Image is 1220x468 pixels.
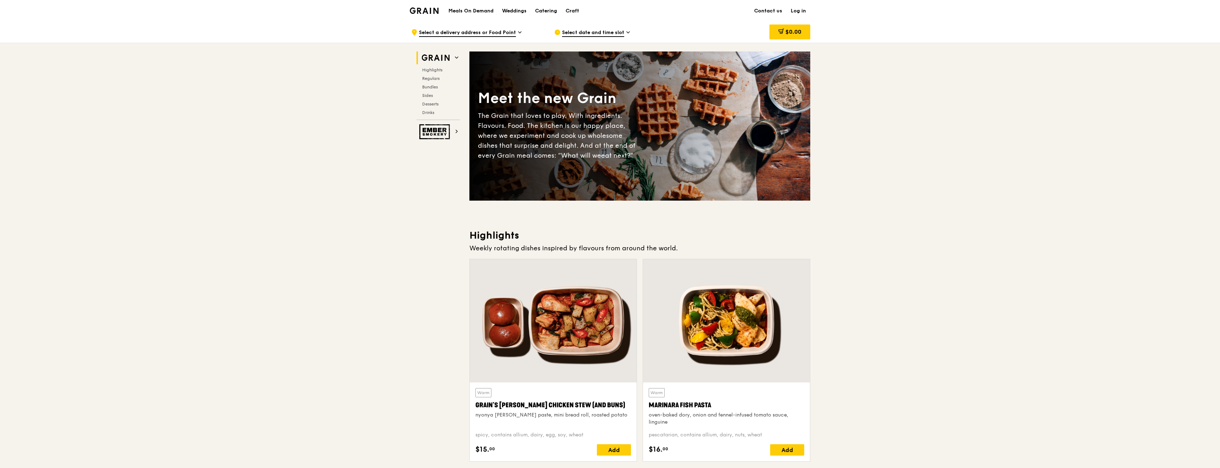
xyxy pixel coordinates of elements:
a: Log in [786,0,810,22]
a: Weddings [498,0,531,22]
span: Desserts [422,102,439,107]
img: Grain [410,7,439,14]
span: Regulars [422,76,440,81]
h1: Meals On Demand [448,7,494,15]
a: Craft [561,0,583,22]
span: $0.00 [785,28,801,35]
a: Catering [531,0,561,22]
div: Weekly rotating dishes inspired by flavours from around the world. [469,243,810,253]
span: $16. [649,444,663,455]
img: Grain web logo [419,51,452,64]
div: Meet the new Grain [478,89,640,108]
div: spicy, contains allium, dairy, egg, soy, wheat [475,431,631,439]
span: 00 [663,446,668,452]
span: Highlights [422,67,442,72]
div: pescatarian, contains allium, dairy, nuts, wheat [649,431,804,439]
div: Warm [649,388,665,397]
span: Bundles [422,85,438,89]
div: Grain's [PERSON_NAME] Chicken Stew (and buns) [475,400,631,410]
div: oven-baked dory, onion and fennel-infused tomato sauce, linguine [649,412,804,426]
div: Craft [566,0,579,22]
span: Select date and time slot [562,29,624,37]
div: The Grain that loves to play. With ingredients. Flavours. Food. The kitchen is our happy place, w... [478,111,640,160]
div: Add [597,444,631,456]
span: $15. [475,444,489,455]
div: Catering [535,0,557,22]
div: Warm [475,388,491,397]
span: Select a delivery address or Food Point [419,29,516,37]
div: nyonya [PERSON_NAME] paste, mini bread roll, roasted potato [475,412,631,419]
span: Drinks [422,110,434,115]
div: Weddings [502,0,527,22]
span: Sides [422,93,433,98]
h3: Highlights [469,229,810,242]
a: Contact us [750,0,786,22]
div: Marinara Fish Pasta [649,400,804,410]
img: Ember Smokery web logo [419,124,452,139]
span: eat next?” [601,152,633,159]
div: Add [770,444,804,456]
span: 00 [489,446,495,452]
